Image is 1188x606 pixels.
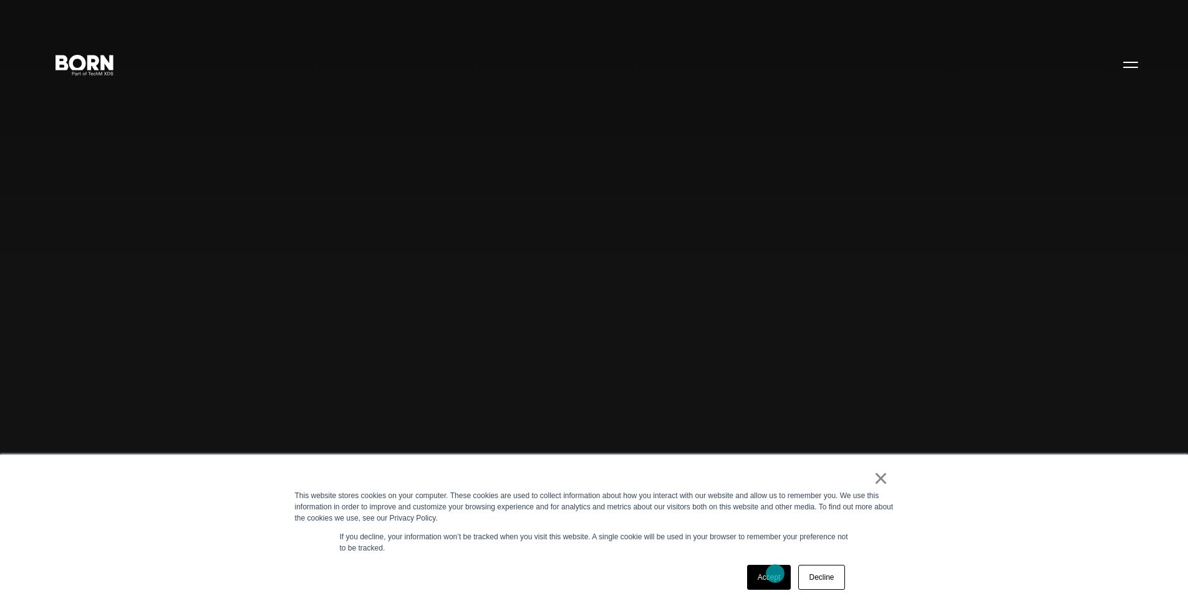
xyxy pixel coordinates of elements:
button: Open [1116,51,1146,77]
div: This website stores cookies on your computer. These cookies are used to collect information about... [295,490,894,524]
a: × [874,473,889,484]
p: If you decline, your information won’t be tracked when you visit this website. A single cookie wi... [340,531,849,554]
a: Decline [798,565,844,590]
a: Accept [747,565,791,590]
